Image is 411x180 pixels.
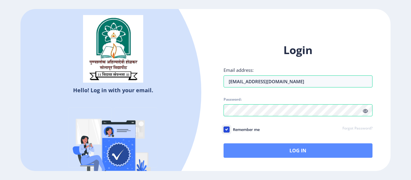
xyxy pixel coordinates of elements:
[224,67,254,73] label: Email address:
[224,97,242,102] label: Password:
[224,143,372,158] button: Log In
[230,126,260,133] span: Remember me
[342,126,372,131] a: Forgot Password?
[83,15,143,83] img: sulogo.png
[224,75,372,87] input: Email address
[224,43,372,57] h1: Login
